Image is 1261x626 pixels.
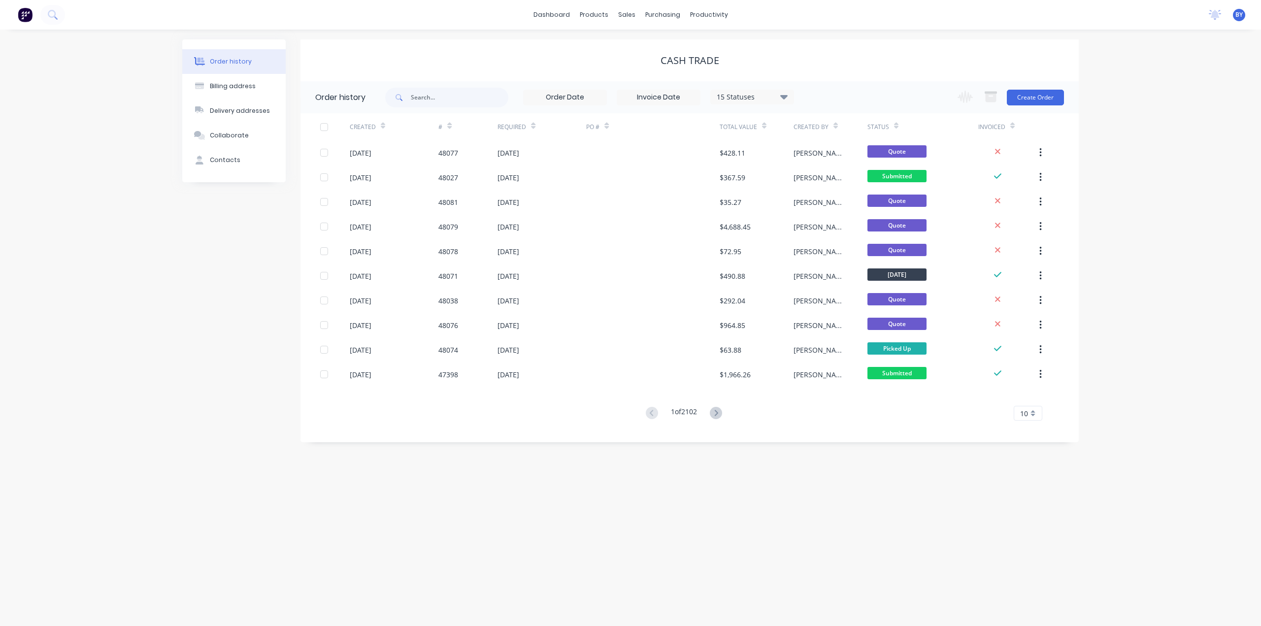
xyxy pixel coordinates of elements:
[350,172,371,183] div: [DATE]
[1007,90,1064,105] button: Create Order
[794,123,829,132] div: Created By
[794,345,848,355] div: [PERSON_NAME]
[315,92,365,103] div: Order history
[210,82,256,91] div: Billing address
[720,345,741,355] div: $63.88
[661,55,719,66] div: Cash Trade
[350,123,376,132] div: Created
[867,123,889,132] div: Status
[182,99,286,123] button: Delivery addresses
[210,106,270,115] div: Delivery addresses
[438,197,458,207] div: 48081
[867,113,978,140] div: Status
[529,7,575,22] a: dashboard
[498,148,519,158] div: [DATE]
[720,148,745,158] div: $428.11
[350,345,371,355] div: [DATE]
[498,369,519,380] div: [DATE]
[350,320,371,330] div: [DATE]
[438,320,458,330] div: 48076
[498,222,519,232] div: [DATE]
[867,170,927,182] span: Submitted
[867,268,927,281] span: [DATE]
[794,320,848,330] div: [PERSON_NAME]
[438,271,458,281] div: 48071
[617,90,700,105] input: Invoice Date
[438,172,458,183] div: 48027
[438,222,458,232] div: 48079
[613,7,640,22] div: sales
[438,296,458,306] div: 48038
[720,296,745,306] div: $292.04
[867,244,927,256] span: Quote
[867,367,927,379] span: Submitted
[350,271,371,281] div: [DATE]
[498,296,519,306] div: [DATE]
[720,113,794,140] div: Total Value
[182,148,286,172] button: Contacts
[794,197,848,207] div: [PERSON_NAME]
[794,296,848,306] div: [PERSON_NAME]
[867,342,927,355] span: Picked Up
[671,406,697,421] div: 1 of 2102
[1235,10,1243,19] span: BY
[720,246,741,257] div: $72.95
[794,246,848,257] div: [PERSON_NAME]
[350,148,371,158] div: [DATE]
[575,7,613,22] div: products
[794,172,848,183] div: [PERSON_NAME]
[438,369,458,380] div: 47398
[210,131,249,140] div: Collaborate
[640,7,685,22] div: purchasing
[498,320,519,330] div: [DATE]
[438,345,458,355] div: 48074
[438,113,498,140] div: #
[438,246,458,257] div: 48078
[586,113,719,140] div: PO #
[350,369,371,380] div: [DATE]
[720,369,751,380] div: $1,966.26
[498,197,519,207] div: [DATE]
[210,57,252,66] div: Order history
[867,293,927,305] span: Quote
[794,369,848,380] div: [PERSON_NAME]
[867,318,927,330] span: Quote
[350,113,438,140] div: Created
[498,246,519,257] div: [DATE]
[498,172,519,183] div: [DATE]
[711,92,794,102] div: 15 Statuses
[438,123,442,132] div: #
[794,271,848,281] div: [PERSON_NAME]
[524,90,606,105] input: Order Date
[350,222,371,232] div: [DATE]
[18,7,33,22] img: Factory
[182,49,286,74] button: Order history
[350,296,371,306] div: [DATE]
[586,123,599,132] div: PO #
[182,123,286,148] button: Collaborate
[685,7,733,22] div: productivity
[794,222,848,232] div: [PERSON_NAME]
[720,320,745,330] div: $964.85
[498,271,519,281] div: [DATE]
[1020,408,1028,419] span: 10
[411,88,508,107] input: Search...
[978,113,1037,140] div: Invoiced
[720,222,751,232] div: $4,688.45
[350,197,371,207] div: [DATE]
[978,123,1005,132] div: Invoiced
[438,148,458,158] div: 48077
[210,156,240,165] div: Contacts
[350,246,371,257] div: [DATE]
[867,219,927,231] span: Quote
[720,123,757,132] div: Total Value
[182,74,286,99] button: Billing address
[794,113,867,140] div: Created By
[498,113,586,140] div: Required
[720,197,741,207] div: $35.27
[867,145,927,158] span: Quote
[720,271,745,281] div: $490.88
[794,148,848,158] div: [PERSON_NAME]
[498,345,519,355] div: [DATE]
[498,123,526,132] div: Required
